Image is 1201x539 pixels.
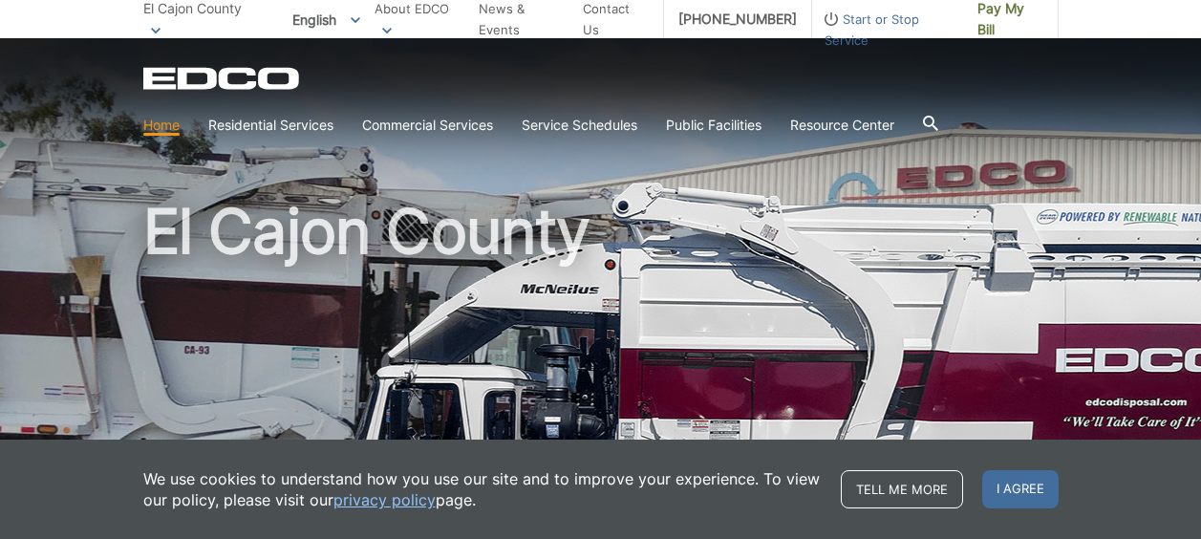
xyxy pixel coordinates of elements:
[143,468,822,510] p: We use cookies to understand how you use our site and to improve your experience. To view our pol...
[208,115,333,136] a: Residential Services
[841,470,963,508] a: Tell me more
[522,115,637,136] a: Service Schedules
[362,115,493,136] a: Commercial Services
[143,115,180,136] a: Home
[790,115,894,136] a: Resource Center
[278,4,375,35] span: English
[333,489,436,510] a: privacy policy
[666,115,761,136] a: Public Facilities
[982,470,1059,508] span: I agree
[143,67,302,90] a: EDCD logo. Return to the homepage.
